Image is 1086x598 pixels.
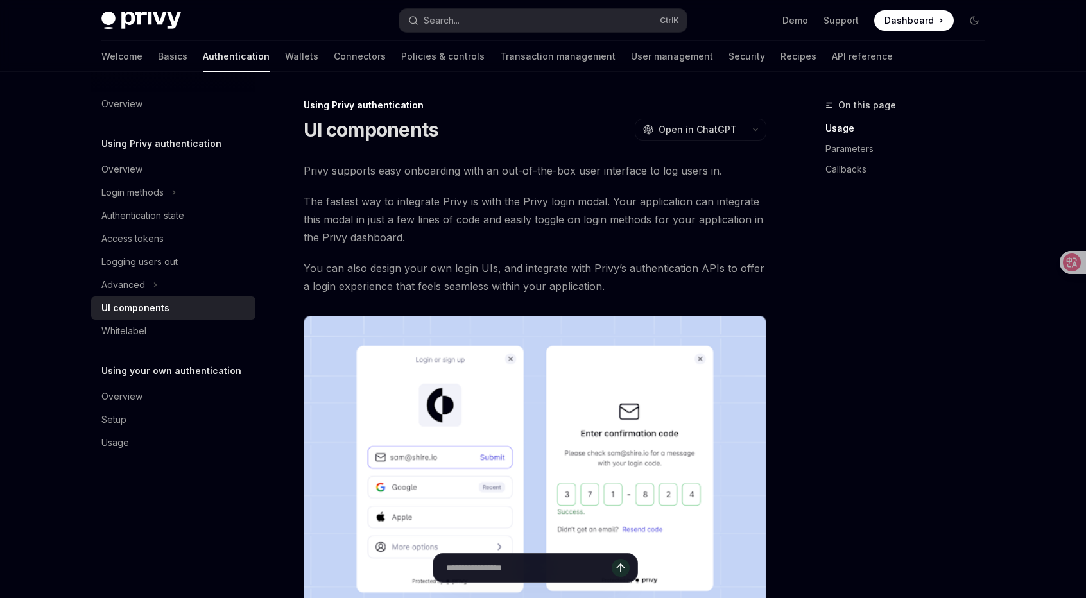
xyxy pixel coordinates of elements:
[91,250,255,273] a: Logging users out
[964,10,985,31] button: Toggle dark mode
[91,431,255,454] a: Usage
[101,208,184,223] div: Authentication state
[101,41,142,72] a: Welcome
[304,99,766,112] div: Using Privy authentication
[101,231,164,246] div: Access tokens
[101,277,145,293] div: Advanced
[825,159,995,180] a: Callbacks
[612,559,630,577] button: Send message
[304,259,766,295] span: You can also design your own login UIs, and integrate with Privy’s authentication APIs to offer a...
[304,192,766,246] span: The fastest way to integrate Privy is with the Privy login modal. Your application can integrate ...
[101,363,241,379] h5: Using your own authentication
[91,320,255,343] a: Whitelabel
[631,41,713,72] a: User management
[659,123,737,136] span: Open in ChatGPT
[91,204,255,227] a: Authentication state
[91,296,255,320] a: UI components
[334,41,386,72] a: Connectors
[158,41,187,72] a: Basics
[203,41,270,72] a: Authentication
[101,12,181,30] img: dark logo
[101,96,142,112] div: Overview
[399,9,687,32] button: Search...CtrlK
[728,41,765,72] a: Security
[500,41,616,72] a: Transaction management
[825,139,995,159] a: Parameters
[101,435,129,450] div: Usage
[304,162,766,180] span: Privy supports easy onboarding with an out-of-the-box user interface to log users in.
[91,92,255,115] a: Overview
[780,41,816,72] a: Recipes
[838,98,896,113] span: On this page
[285,41,318,72] a: Wallets
[823,14,859,27] a: Support
[884,14,934,27] span: Dashboard
[424,13,460,28] div: Search...
[91,408,255,431] a: Setup
[101,136,221,151] h5: Using Privy authentication
[91,385,255,408] a: Overview
[91,227,255,250] a: Access tokens
[101,323,146,339] div: Whitelabel
[101,185,164,200] div: Login methods
[825,118,995,139] a: Usage
[874,10,954,31] a: Dashboard
[101,254,178,269] div: Logging users out
[635,119,745,141] button: Open in ChatGPT
[782,14,808,27] a: Demo
[304,118,438,141] h1: UI components
[101,412,126,427] div: Setup
[101,389,142,404] div: Overview
[660,15,679,26] span: Ctrl K
[832,41,893,72] a: API reference
[101,162,142,177] div: Overview
[101,300,169,316] div: UI components
[91,158,255,181] a: Overview
[401,41,485,72] a: Policies & controls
